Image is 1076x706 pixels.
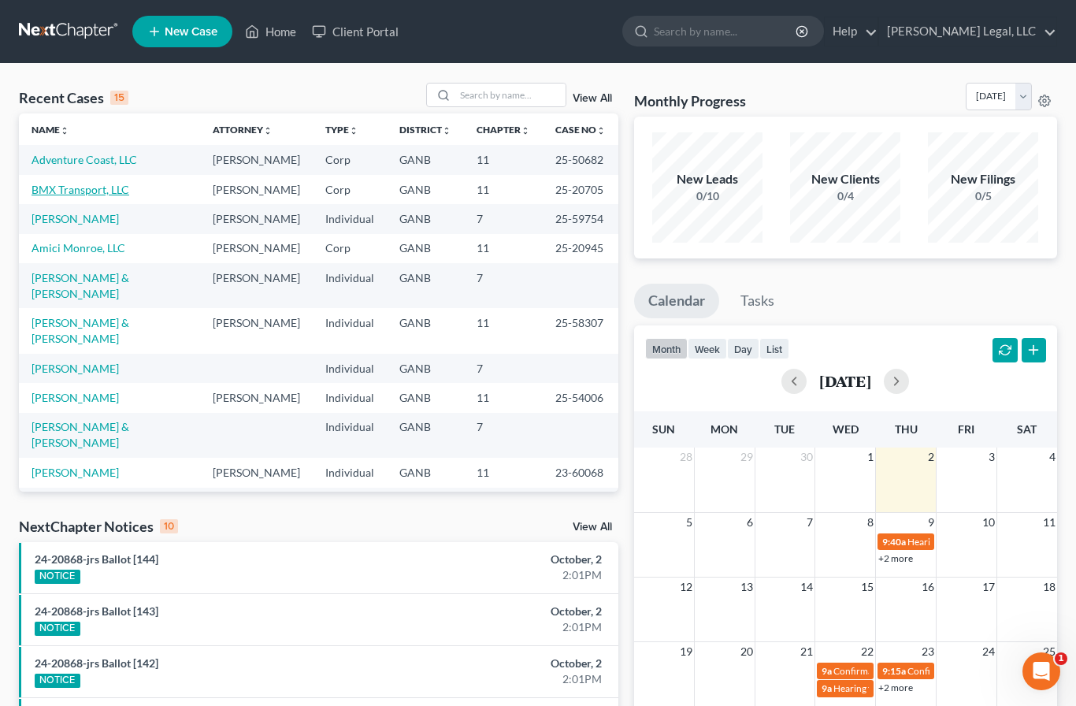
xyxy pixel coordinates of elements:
[200,234,313,263] td: [PERSON_NAME]
[799,642,814,661] span: 21
[313,488,387,533] td: Corp
[237,17,304,46] a: Home
[678,448,694,466] span: 28
[739,578,755,596] span: 13
[304,17,406,46] a: Client Portal
[32,391,119,404] a: [PERSON_NAME]
[825,17,877,46] a: Help
[1041,642,1057,661] span: 25
[652,170,762,188] div: New Leads
[313,234,387,263] td: Corp
[464,204,543,233] td: 7
[424,567,603,583] div: 2:01PM
[424,656,603,671] div: October, 2
[543,175,618,204] td: 25-20705
[200,458,313,487] td: [PERSON_NAME]
[313,175,387,204] td: Corp
[325,124,358,136] a: Typeunfold_more
[774,422,795,436] span: Tue
[739,448,755,466] span: 29
[866,448,875,466] span: 1
[1048,448,1057,466] span: 4
[110,91,128,105] div: 15
[424,619,603,635] div: 2:01PM
[387,175,464,204] td: GANB
[1022,652,1060,690] iframe: Intercom live chat
[928,170,1038,188] div: New Filings
[645,338,688,359] button: month
[543,383,618,412] td: 25-54006
[464,354,543,383] td: 7
[920,642,936,661] span: 23
[442,126,451,136] i: unfold_more
[200,145,313,174] td: [PERSON_NAME]
[1017,422,1037,436] span: Sat
[455,84,566,106] input: Search by name...
[165,26,217,38] span: New Case
[958,422,974,436] span: Fri
[543,145,618,174] td: 25-50682
[464,458,543,487] td: 11
[543,234,618,263] td: 25-20945
[387,383,464,412] td: GANB
[833,422,859,436] span: Wed
[32,124,69,136] a: Nameunfold_more
[596,126,606,136] i: unfold_more
[745,513,755,532] span: 6
[878,552,913,564] a: +2 more
[464,308,543,353] td: 11
[987,448,996,466] span: 3
[819,373,871,389] h2: [DATE]
[213,124,273,136] a: Attorneyunfold_more
[928,188,1038,204] div: 0/5
[200,175,313,204] td: [PERSON_NAME]
[387,458,464,487] td: GANB
[726,284,788,318] a: Tasks
[313,383,387,412] td: Individual
[882,665,906,677] span: 9:15a
[32,241,125,255] a: Amici Monroe, LLC
[35,674,80,688] div: NOTICE
[464,145,543,174] td: 11
[878,682,913,693] a: +2 more
[678,578,694,596] span: 12
[688,338,727,359] button: week
[32,362,119,375] a: [PERSON_NAME]
[711,422,738,436] span: Mon
[313,204,387,233] td: Individual
[464,488,543,533] td: 11
[882,536,906,548] span: 9:40a
[822,682,832,694] span: 9a
[313,458,387,487] td: Individual
[387,263,464,308] td: GANB
[424,552,603,567] div: October, 2
[19,517,178,536] div: NextChapter Notices
[555,124,606,136] a: Case Nounfold_more
[879,17,1056,46] a: [PERSON_NAME] Legal, LLC
[926,448,936,466] span: 2
[799,448,814,466] span: 30
[32,212,119,225] a: [PERSON_NAME]
[313,308,387,353] td: Individual
[32,316,129,345] a: [PERSON_NAME] & [PERSON_NAME]
[399,124,451,136] a: Districtunfold_more
[1041,578,1057,596] span: 18
[35,570,80,584] div: NOTICE
[790,188,900,204] div: 0/4
[424,604,603,619] div: October, 2
[759,338,789,359] button: list
[521,126,530,136] i: unfold_more
[654,17,798,46] input: Search by name...
[200,263,313,308] td: [PERSON_NAME]
[387,204,464,233] td: GANB
[926,513,936,532] span: 9
[634,284,719,318] a: Calendar
[387,488,464,533] td: GANB
[981,642,996,661] span: 24
[35,552,158,566] a: 24-20868-jrs Ballot [144]
[32,420,129,449] a: [PERSON_NAME] & [PERSON_NAME]
[1055,652,1067,665] span: 1
[387,234,464,263] td: GANB
[313,413,387,458] td: Individual
[739,642,755,661] span: 20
